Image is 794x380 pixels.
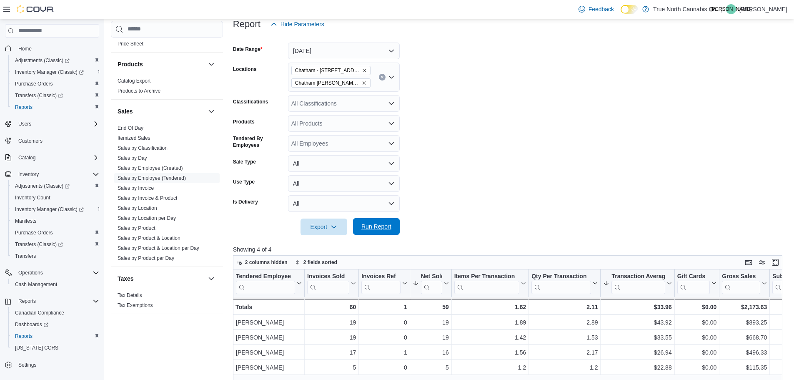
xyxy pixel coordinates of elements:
a: Transfers (Classic) [12,239,66,249]
a: Reports [12,331,36,341]
span: Purchase Orders [12,228,99,238]
div: $2,173.63 [722,302,767,312]
button: Sales [206,106,216,116]
div: 19 [413,332,449,342]
label: Date Range [233,46,263,53]
div: Jeff Allen [726,4,736,14]
div: 17 [307,347,356,357]
a: Price Sheet [118,41,143,47]
div: 19 [307,317,356,327]
span: Sales by Classification [118,145,168,151]
button: 2 fields sorted [292,257,341,267]
span: Sales by Day [118,155,147,161]
span: Reports [12,331,99,341]
div: Sales [111,123,223,267]
div: Products [111,76,223,99]
button: Qty Per Transaction [531,272,598,294]
a: Sales by Invoice & Product [118,195,177,201]
button: Items Per Transaction [454,272,526,294]
p: True North Cannabis Co. [653,4,718,14]
span: [US_STATE] CCRS [15,345,58,351]
button: Remove Chatham McNaughton Ave from selection in this group [362,81,367,86]
div: [PERSON_NAME] [236,362,302,372]
div: Gift Cards [677,272,710,280]
label: Sale Type [233,159,256,165]
span: Adjustments (Classic) [12,55,99,65]
button: Catalog [15,153,39,163]
a: Adjustments (Classic) [8,55,103,66]
button: Hide Parameters [267,16,328,33]
button: Manifests [8,215,103,227]
div: $496.33 [722,347,767,357]
div: Transaction Average [611,272,665,280]
span: Adjustments (Classic) [12,181,99,191]
button: All [288,155,400,172]
a: Sales by Location per Day [118,215,176,221]
div: Transaction Average [611,272,665,294]
span: Inventory [18,171,39,178]
button: Open list of options [388,100,395,107]
span: Itemized Sales [118,135,150,141]
a: Dashboards [12,320,52,330]
span: Canadian Compliance [15,310,64,316]
span: Purchase Orders [15,81,53,87]
span: Transfers [12,251,99,261]
span: Transfers (Classic) [12,91,99,101]
span: Inventory Count [12,193,99,203]
label: Use Type [233,179,255,185]
div: $0.00 [677,347,716,357]
span: Inventory Manager (Classic) [12,204,99,214]
label: Is Delivery [233,199,258,205]
a: Sales by Product & Location per Day [118,245,199,251]
a: [US_STATE] CCRS [12,343,62,353]
span: Sales by Product per Day [118,255,174,262]
h3: Sales [118,107,133,116]
div: 1 [361,302,407,312]
button: Keyboard shortcuts [744,257,754,267]
span: Customers [15,136,99,146]
button: Net Sold [412,272,448,294]
div: $0.00 [677,362,716,372]
button: Gross Sales [722,272,767,294]
div: $0.00 [677,302,716,312]
span: Operations [18,269,43,276]
button: Inventory [2,169,103,180]
a: Home [15,44,35,54]
a: Sales by Employee (Tendered) [118,175,186,181]
span: Run Report [361,222,391,231]
a: Inventory Manager (Classic) [8,66,103,78]
button: Customers [2,135,103,147]
a: Settings [15,360,40,370]
button: Taxes [206,274,216,284]
span: Transfers [15,253,36,259]
button: Cash Management [8,279,103,290]
span: Export [306,219,342,235]
div: Invoices Ref [361,272,400,280]
label: Classifications [233,98,268,105]
a: Inventory Count [12,193,54,203]
span: Adjustments (Classic) [15,183,70,189]
a: Sales by Employee (Created) [118,165,183,171]
span: Reports [15,333,33,340]
a: Reports [12,102,36,112]
span: Inventory Manager (Classic) [15,69,84,75]
a: Catalog Export [118,78,150,84]
div: Tendered Employee [236,272,295,294]
div: $22.88 [603,362,671,372]
span: Purchase Orders [12,79,99,89]
a: Tax Exemptions [118,302,153,308]
div: 1.2 [531,362,598,372]
button: Open list of options [388,74,395,81]
a: Sales by Product & Location [118,235,180,241]
div: $33.55 [603,332,671,342]
div: $115.35 [722,362,767,372]
a: Purchase Orders [12,228,56,238]
span: Sales by Product [118,225,155,232]
a: Dashboards [8,319,103,330]
span: Transfers (Classic) [15,241,63,248]
div: $893.25 [722,317,767,327]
